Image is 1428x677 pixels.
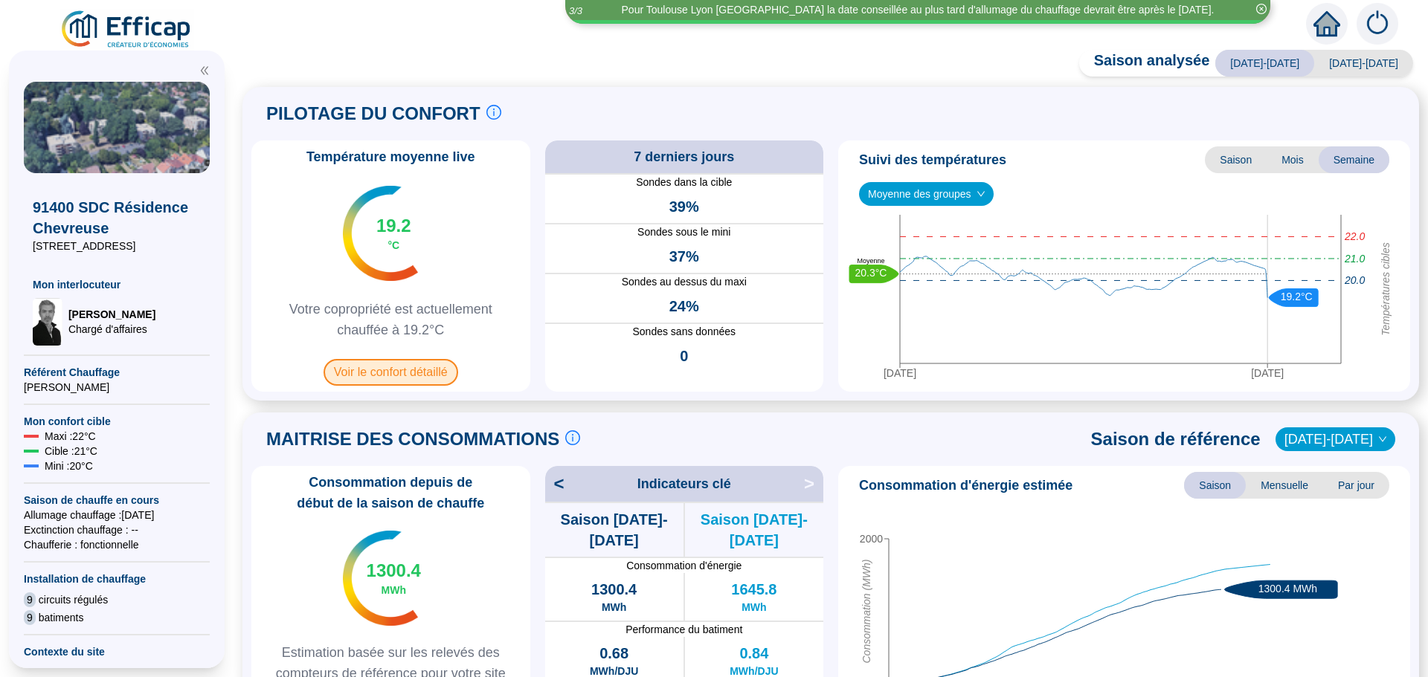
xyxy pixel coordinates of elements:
text: Moyenne [857,257,884,265]
i: 3 / 3 [569,5,582,16]
tspan: Consommation (MWh) [861,560,872,664]
span: Voir le confort détaillé [324,359,458,386]
span: Saison de référence [1091,427,1261,451]
span: 19.2 [376,214,411,238]
span: °C [387,238,399,253]
span: Sondes dans la cible [545,175,824,190]
span: 39% [669,196,699,217]
tspan: [DATE] [884,367,916,379]
span: Saison analysée [1079,50,1210,77]
tspan: 2000 [860,533,883,545]
span: 0 [680,346,688,366]
span: Allumage chauffage : [DATE] [24,508,210,522]
span: Référent Chauffage [24,365,210,380]
img: indicateur températures [343,186,418,281]
span: info-circle [565,430,580,445]
span: Par jour [1323,472,1389,499]
img: efficap energie logo [59,9,194,51]
span: info-circle [486,105,501,120]
span: Sondes sous le mini [545,224,824,240]
span: Contexte du site [24,644,210,659]
span: Mon interlocuteur [33,277,201,292]
span: 1300.4 [591,579,637,600]
span: Consommation d'énergie estimée [859,475,1072,496]
span: Mon confort cible [24,414,210,429]
span: Saison [DATE]-[DATE] [545,509,684,551]
img: alerts [1357,3,1398,45]
span: double-left [199,65,210,76]
span: Moyenne des groupes [868,183,985,205]
span: Consommation d'énergie [545,558,824,573]
tspan: Températures cibles [1380,242,1392,336]
span: Température moyenne live [297,146,484,167]
span: Performance du batiment [545,622,824,637]
span: Suivi des températures [859,149,1006,170]
span: Exctinction chauffage : -- [24,522,210,537]
span: MWh [742,600,766,615]
img: Chargé d'affaires [33,298,62,346]
span: 0.84 [739,643,768,664]
span: 24% [669,296,699,317]
span: > [804,472,823,496]
span: [PERSON_NAME] [24,380,210,395]
text: 19.2°C [1281,291,1313,302]
span: [DATE]-[DATE] [1215,50,1314,77]
span: 7 derniers jours [634,146,734,167]
span: 1645.8 [731,579,776,600]
span: Semaine [1319,146,1389,173]
span: 0.68 [599,643,628,664]
span: PILOTAGE DU CONFORT [266,102,480,126]
tspan: 20.0 [1344,274,1365,286]
tspan: 21.0 [1344,253,1365,265]
span: Mini : 20 °C [45,459,93,473]
span: close-circle [1256,4,1267,14]
span: [PERSON_NAME] [68,307,155,322]
span: 9 [24,610,36,625]
text: 20.3°C [855,267,887,279]
span: Consommation depuis de début de la saison de chauffe [257,472,524,514]
span: Installation de chauffage [24,571,210,586]
span: Sondes sans données [545,324,824,340]
span: 37% [669,246,699,267]
span: Maxi : 22 °C [45,429,96,444]
img: indicateur températures [343,531,418,626]
span: 1300.4 [367,559,421,583]
span: Saison [1184,472,1246,499]
span: Mensuelle [1246,472,1323,499]
text: 1300.4 MWh [1258,583,1317,595]
span: home [1313,10,1340,37]
span: down [1378,435,1387,444]
span: Sondes au dessus du maxi [545,274,824,290]
span: MWh [382,583,406,597]
span: Mois [1267,146,1319,173]
span: Cible : 21 °C [45,444,97,459]
span: down [977,190,985,198]
span: Saison de chauffe en cours [24,493,210,508]
span: [DATE]-[DATE] [1314,50,1413,77]
span: < [545,472,565,496]
span: Votre copropriété est actuellement chauffée à 19.2°C [257,299,524,340]
span: circuits régulés [39,592,108,607]
span: [STREET_ADDRESS] [33,239,201,253]
span: MAITRISE DES CONSOMMATIONS [266,427,559,451]
span: 2022-2023 [1284,428,1386,450]
span: Chaufferie : fonctionnelle [24,537,210,552]
span: Indicateurs clé [637,473,731,494]
div: Pour Toulouse Lyon [GEOGRAPHIC_DATA] la date conseillée au plus tard d'allumage du chauffage devr... [622,2,1215,18]
tspan: 22.0 [1344,231,1365,243]
span: Chargé d'affaires [68,322,155,337]
tspan: [DATE] [1251,367,1284,379]
span: Saison [DATE]-[DATE] [685,509,823,551]
span: 9 [24,592,36,607]
span: batiments [39,610,84,625]
span: MWh [602,600,626,615]
span: Saison [1205,146,1267,173]
span: 91400 SDC Résidence Chevreuse [33,197,201,239]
